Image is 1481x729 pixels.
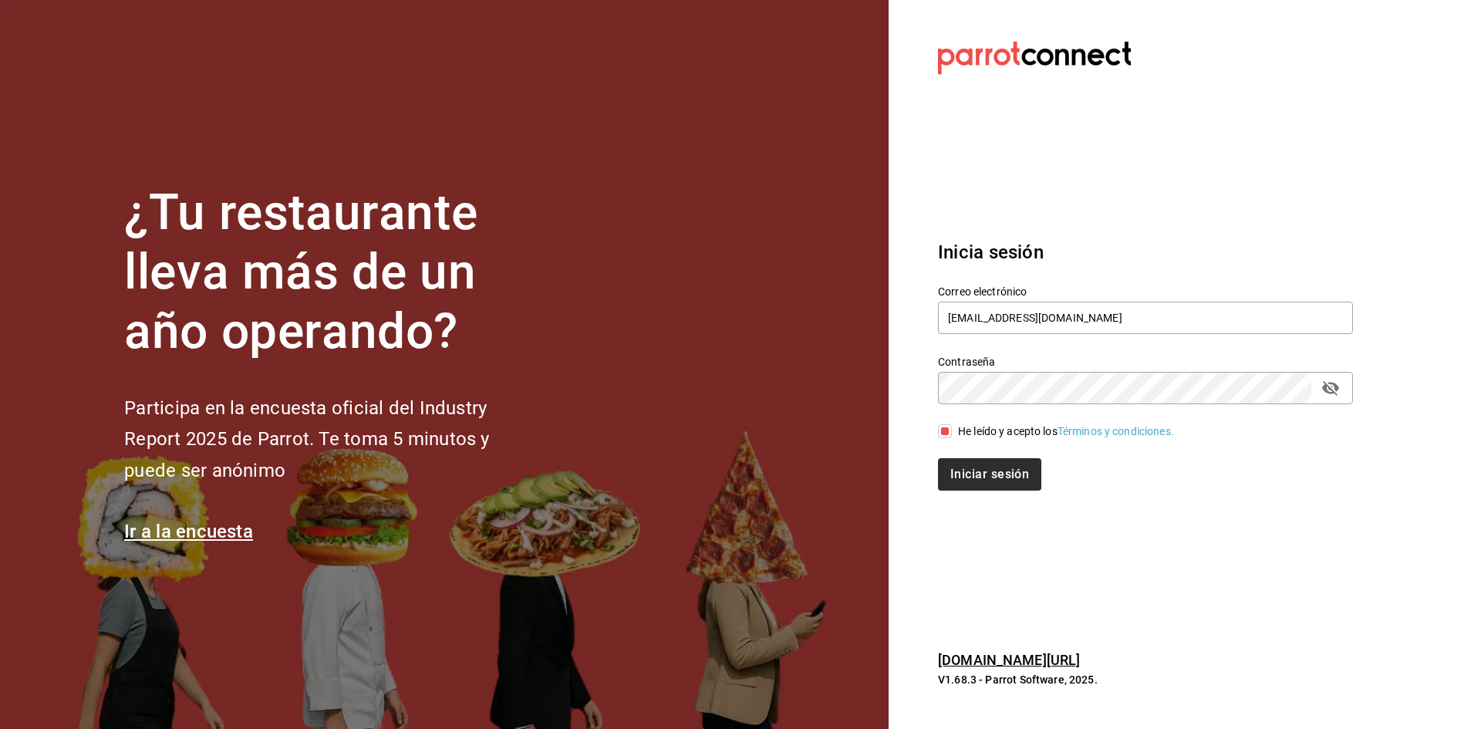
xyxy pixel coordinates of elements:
button: Iniciar sesión [938,458,1041,491]
h2: Participa en la encuesta oficial del Industry Report 2025 de Parrot. Te toma 5 minutos y puede se... [124,393,541,487]
p: V1.68.3 - Parrot Software, 2025. [938,672,1353,687]
h3: Inicia sesión [938,238,1353,266]
a: [DOMAIN_NAME][URL] [938,652,1080,668]
h1: ¿Tu restaurante lleva más de un año operando? [124,184,541,361]
a: Términos y condiciones. [1058,425,1174,437]
label: Correo electrónico [938,286,1353,297]
label: Contraseña [938,356,1353,367]
div: He leído y acepto los [958,424,1174,440]
button: passwordField [1317,375,1344,401]
a: Ir a la encuesta [124,521,253,542]
input: Ingresa tu correo electrónico [938,302,1353,334]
